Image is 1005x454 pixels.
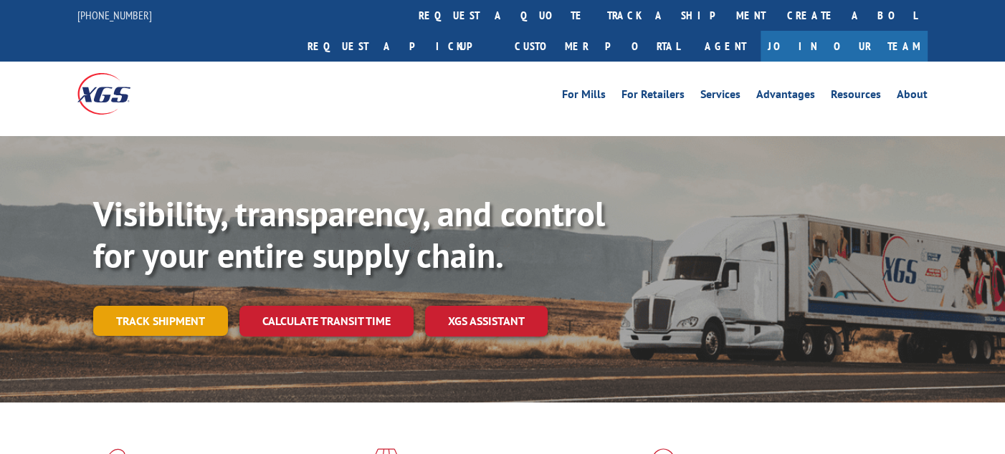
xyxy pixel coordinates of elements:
[700,89,740,105] a: Services
[562,89,606,105] a: For Mills
[621,89,685,105] a: For Retailers
[239,306,414,337] a: Calculate transit time
[761,31,928,62] a: Join Our Team
[93,191,605,277] b: Visibility, transparency, and control for your entire supply chain.
[690,31,761,62] a: Agent
[297,31,504,62] a: Request a pickup
[425,306,548,337] a: XGS ASSISTANT
[897,89,928,105] a: About
[756,89,815,105] a: Advantages
[831,89,881,105] a: Resources
[504,31,690,62] a: Customer Portal
[77,8,152,22] a: [PHONE_NUMBER]
[93,306,228,336] a: Track shipment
